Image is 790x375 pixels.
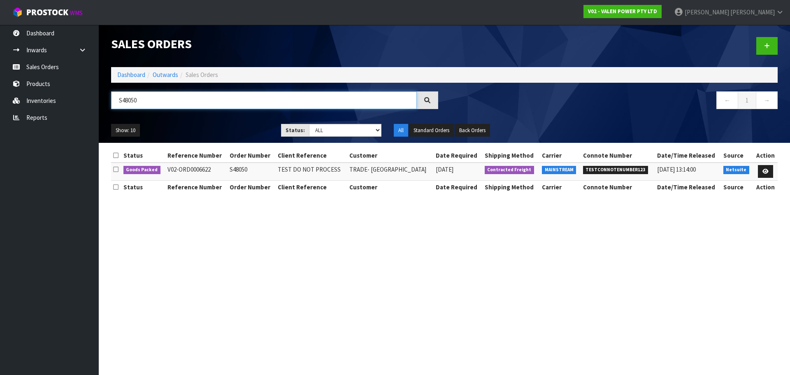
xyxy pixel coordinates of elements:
th: Date Required [434,180,482,193]
nav: Page navigation [451,91,778,112]
th: Date Required [434,149,482,162]
strong: V02 - VALEN POWER PTY LTD [588,8,657,15]
th: Reference Number [165,180,228,193]
span: Sales Orders [186,71,218,79]
span: ProStock [26,7,68,18]
a: → [756,91,778,109]
span: [DATE] 13:14:00 [657,165,696,173]
span: Goods Packed [123,166,161,174]
a: Dashboard [117,71,145,79]
span: [PERSON_NAME] [685,8,729,16]
th: Connote Number [581,180,655,193]
span: [PERSON_NAME] [730,8,775,16]
a: Outwards [153,71,178,79]
button: Back Orders [455,124,490,137]
th: Action [753,149,778,162]
th: Date/Time Released [655,149,721,162]
th: Status [121,149,165,162]
th: Client Reference [276,180,347,193]
th: Carrier [540,180,581,193]
span: Netsuite [723,166,750,174]
button: All [394,124,408,137]
th: Source [721,149,753,162]
span: MAINSTREAM [542,166,576,174]
th: Order Number [228,149,275,162]
span: TESTCONNOTENUMBER123 [583,166,648,174]
th: Carrier [540,149,581,162]
h1: Sales Orders [111,37,438,51]
th: Date/Time Released [655,180,721,193]
th: Shipping Method [483,180,540,193]
td: V02-ORD0006622 [165,163,228,180]
th: Client Reference [276,149,347,162]
th: Customer [347,149,434,162]
img: cube-alt.png [12,7,23,17]
th: Reference Number [165,149,228,162]
button: Show: 10 [111,124,140,137]
strong: Status: [286,127,305,134]
th: Action [753,180,778,193]
small: WMS [70,9,83,17]
span: [DATE] [436,165,453,173]
th: Connote Number [581,149,655,162]
th: Shipping Method [483,149,540,162]
td: TRADE- [GEOGRAPHIC_DATA] [347,163,434,180]
a: ← [716,91,738,109]
td: S48050 [228,163,275,180]
th: Customer [347,180,434,193]
span: Contracted Freight [485,166,534,174]
a: 1 [738,91,756,109]
th: Order Number [228,180,275,193]
button: Standard Orders [409,124,454,137]
th: Source [721,180,753,193]
td: TEST DO NOT PROCESS [276,163,347,180]
th: Status [121,180,165,193]
input: Search sales orders [111,91,417,109]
